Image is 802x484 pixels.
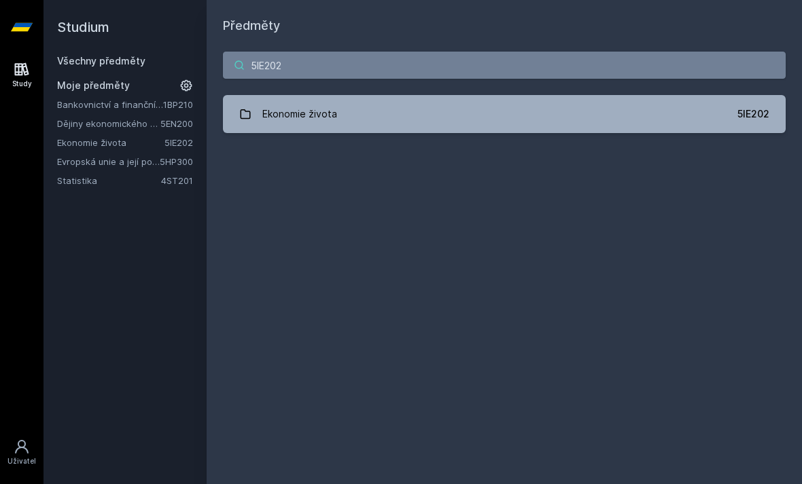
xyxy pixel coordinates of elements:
a: 4ST201 [161,175,193,186]
a: Uživatel [3,432,41,473]
a: Evropská unie a její politiky [57,155,160,168]
div: Ekonomie života [262,100,337,128]
a: Bankovnictví a finanční instituce [57,98,163,111]
a: Ekonomie života [57,136,164,149]
span: Moje předměty [57,79,130,92]
a: 5HP300 [160,156,193,167]
a: Statistika [57,174,161,187]
div: 5IE202 [737,107,769,121]
a: Ekonomie života 5IE202 [223,95,786,133]
a: Všechny předměty [57,55,145,67]
a: 1BP210 [163,99,193,110]
h1: Předměty [223,16,786,35]
a: Dějiny ekonomického myšlení [57,117,160,130]
a: 5IE202 [164,137,193,148]
input: Název nebo ident předmětu… [223,52,786,79]
a: 5EN200 [160,118,193,129]
div: Uživatel [7,456,36,466]
div: Study [12,79,32,89]
a: Study [3,54,41,96]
